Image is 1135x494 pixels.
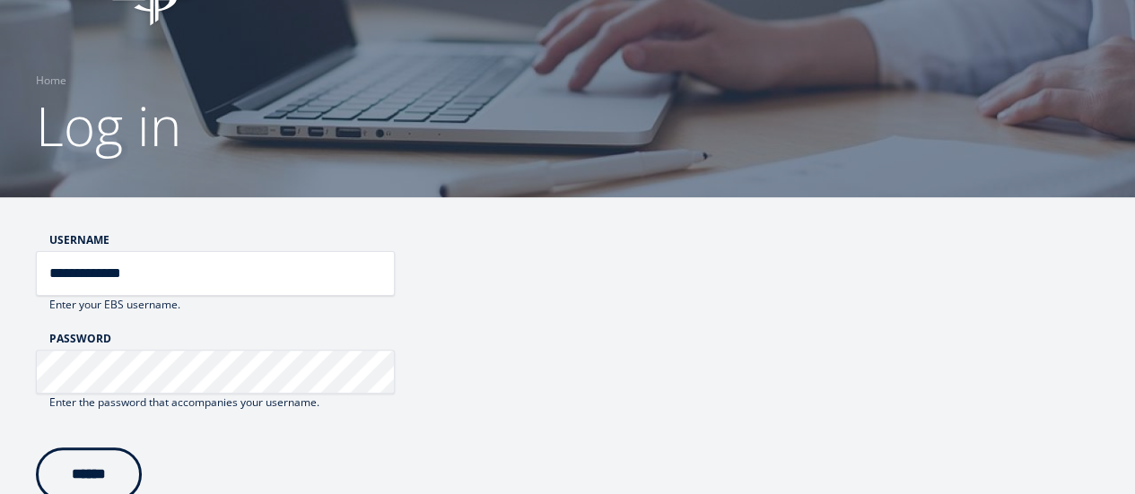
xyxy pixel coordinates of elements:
[36,394,395,412] div: Enter the password that accompanies your username.
[49,233,395,247] label: Username
[36,90,1099,161] h1: Log in
[36,296,395,314] div: Enter your EBS username.
[49,332,395,345] label: Password
[36,72,66,90] a: Home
